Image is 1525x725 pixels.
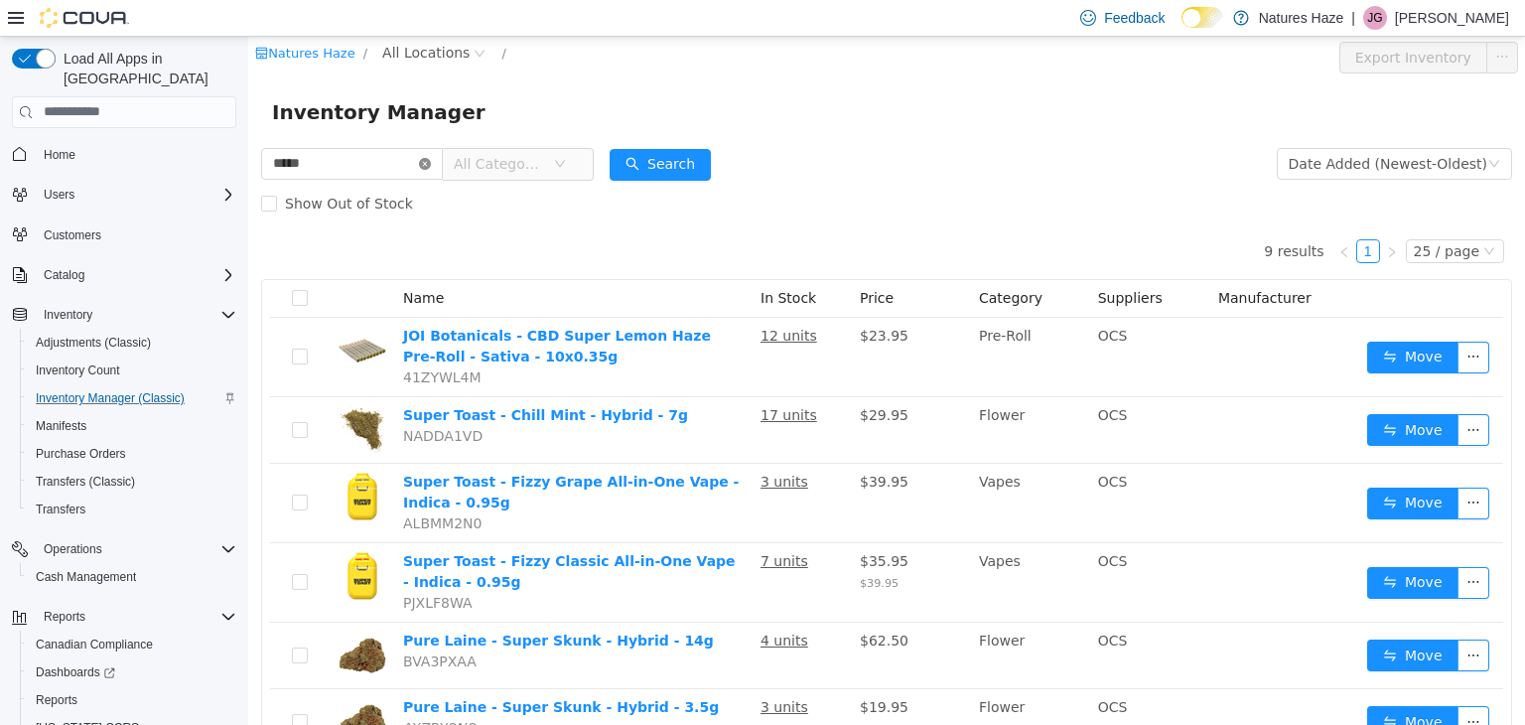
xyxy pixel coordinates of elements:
[89,289,139,339] img: JOI Botanicals - CBD Super Lemon Haze Pre-Roll - Sativa - 10x0.35g hero shot
[306,121,318,135] i: icon: down
[89,368,139,418] img: Super Toast - Chill Mint - Hybrid - 7g hero shot
[89,594,139,644] img: Pure Laine - Super Skunk - Hybrid - 14g hero shot
[4,261,244,289] button: Catalog
[36,605,93,629] button: Reports
[134,5,221,27] span: All Locations
[36,664,115,680] span: Dashboards
[24,60,249,91] span: Inventory Manager
[28,442,236,466] span: Purchase Orders
[970,253,1063,269] span: Manufacturer
[28,498,93,521] a: Transfers
[56,49,236,88] span: Load All Apps in [GEOGRAPHIC_DATA]
[4,140,244,169] button: Home
[36,142,236,167] span: Home
[20,440,244,468] button: Purchase Orders
[1119,451,1210,483] button: icon: swapMove
[4,220,244,249] button: Customers
[1395,6,1509,30] p: [PERSON_NAME]
[28,331,159,355] a: Adjustments (Classic)
[36,143,83,167] a: Home
[1108,203,1132,226] li: 1
[28,386,193,410] a: Inventory Manager (Classic)
[44,541,102,557] span: Operations
[361,112,463,144] button: icon: searchSearch
[28,498,236,521] span: Transfers
[155,617,228,633] span: BVA3PXAA
[28,359,128,382] a: Inventory Count
[20,686,244,714] button: Reports
[89,660,139,710] img: Pure Laine - Super Skunk - Hybrid - 3.5g hero shot
[612,516,660,532] span: $35.95
[4,603,244,631] button: Reports
[723,586,842,652] td: Flower
[36,362,120,378] span: Inventory Count
[612,540,650,553] span: $39.95
[1209,451,1241,483] button: icon: ellipsis
[1363,6,1387,30] div: Janet Gilliver
[155,516,487,553] a: Super Toast - Fizzy Classic All-in-One Vape - Indica - 0.95g
[1040,112,1239,142] div: Date Added (Newest-Oldest)
[36,537,236,561] span: Operations
[7,9,107,24] a: icon: shopNatures Haze
[850,437,880,453] span: OCS
[155,596,466,612] a: Pure Laine - Super Skunk - Hybrid - 14g
[28,660,236,684] span: Dashboards
[36,222,236,247] span: Customers
[850,370,880,386] span: OCS
[1181,28,1182,29] span: Dark Mode
[155,370,440,386] a: Super Toast - Chill Mint - Hybrid - 7g
[44,267,84,283] span: Catalog
[612,291,660,307] span: $23.95
[512,370,569,386] u: 17 units
[253,9,257,24] span: /
[1119,530,1210,562] button: icon: swapMove
[155,683,228,699] span: 4XZPX2N8
[1132,203,1156,226] li: Next Page
[28,470,143,494] a: Transfers (Classic)
[612,596,660,612] span: $62.50
[155,479,233,495] span: ALBMM2N0
[1181,7,1223,28] input: Dark Mode
[1367,6,1382,30] span: JG
[1109,204,1131,225] a: 1
[1209,669,1241,701] button: icon: ellipsis
[20,658,244,686] a: Dashboards
[155,253,196,269] span: Name
[612,437,660,453] span: $39.95
[1138,210,1150,221] i: icon: right
[512,662,560,678] u: 3 units
[1351,6,1355,30] p: |
[512,253,568,269] span: In Stock
[20,631,244,658] button: Canadian Compliance
[20,384,244,412] button: Inventory Manager (Classic)
[28,331,236,355] span: Adjustments (Classic)
[7,10,20,23] i: icon: shop
[89,435,139,485] img: Super Toast - Fizzy Grape All-in-One Vape - Indica - 0.95g hero shot
[36,263,92,287] button: Catalog
[28,414,236,438] span: Manifests
[28,633,161,656] a: Canadian Compliance
[155,391,234,407] span: NADDA1VD
[36,637,153,652] span: Canadian Compliance
[1259,6,1344,30] p: Natures Haze
[1209,530,1241,562] button: icon: ellipsis
[36,183,236,207] span: Users
[28,688,85,712] a: Reports
[850,253,914,269] span: Suppliers
[723,281,842,361] td: Pre-Roll
[28,414,94,438] a: Manifests
[89,514,139,564] img: Super Toast - Fizzy Classic All-in-One Vape - Indica - 0.95g hero shot
[44,227,101,243] span: Customers
[44,187,74,203] span: Users
[28,359,236,382] span: Inventory Count
[28,660,123,684] a: Dashboards
[1091,5,1239,37] button: Export Inventory
[155,558,224,574] span: PJXLF8WA
[20,412,244,440] button: Manifests
[44,147,75,163] span: Home
[612,253,645,269] span: Price
[1209,305,1241,337] button: icon: ellipsis
[28,633,236,656] span: Canadian Compliance
[36,303,100,327] button: Inventory
[28,442,134,466] a: Purchase Orders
